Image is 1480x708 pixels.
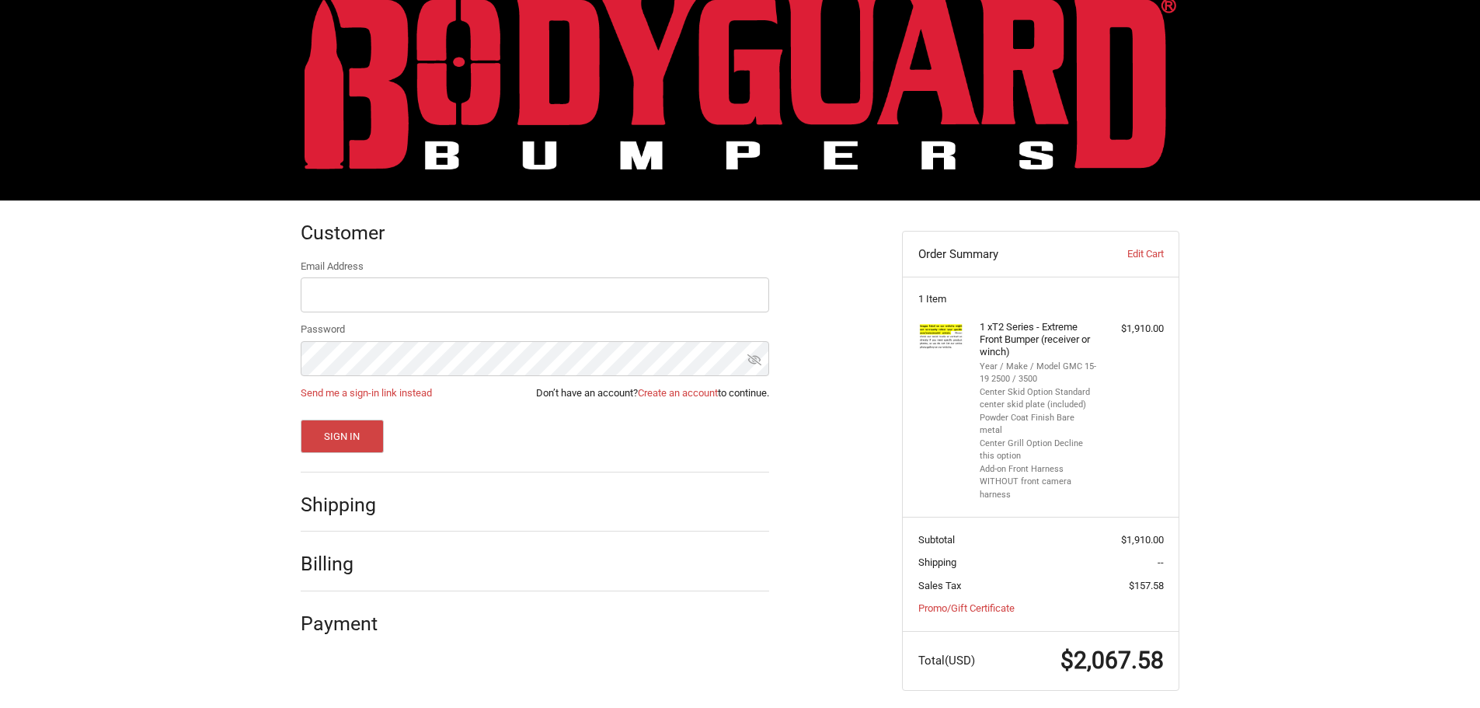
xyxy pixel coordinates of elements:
span: Sales Tax [918,580,961,591]
h4: 1 x T2 Series - Extreme Front Bumper (receiver or winch) [980,321,1099,359]
a: Edit Cart [1086,246,1163,262]
span: Don’t have an account? to continue. [536,385,769,401]
a: Promo/Gift Certificate [918,602,1015,614]
h2: Billing [301,552,392,576]
h3: Order Summary [918,246,1087,262]
h2: Shipping [301,493,392,517]
span: Shipping [918,556,956,568]
label: Email Address [301,259,769,274]
li: Center Grill Option Decline this option [980,438,1099,463]
a: Create an account [638,387,718,399]
div: $1,910.00 [1102,321,1164,337]
h3: 1 Item [918,293,1164,305]
label: Password [301,322,769,337]
button: Sign In [301,420,384,453]
a: Send me a sign-in link instead [301,387,432,399]
iframe: Chat Widget [1402,633,1480,708]
span: Total (USD) [918,654,975,668]
span: $157.58 [1129,580,1164,591]
h2: Customer [301,221,392,245]
li: Add-on Front Harness WITHOUT front camera harness [980,463,1099,502]
li: Powder Coat Finish Bare metal [980,412,1099,438]
h2: Payment [301,612,392,636]
span: $2,067.58 [1060,647,1164,674]
span: -- [1158,556,1164,568]
span: $1,910.00 [1121,534,1164,546]
li: Center Skid Option Standard center skid plate (included) [980,386,1099,412]
li: Year / Make / Model GMC 15-19 2500 / 3500 [980,361,1099,386]
span: Subtotal [918,534,955,546]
